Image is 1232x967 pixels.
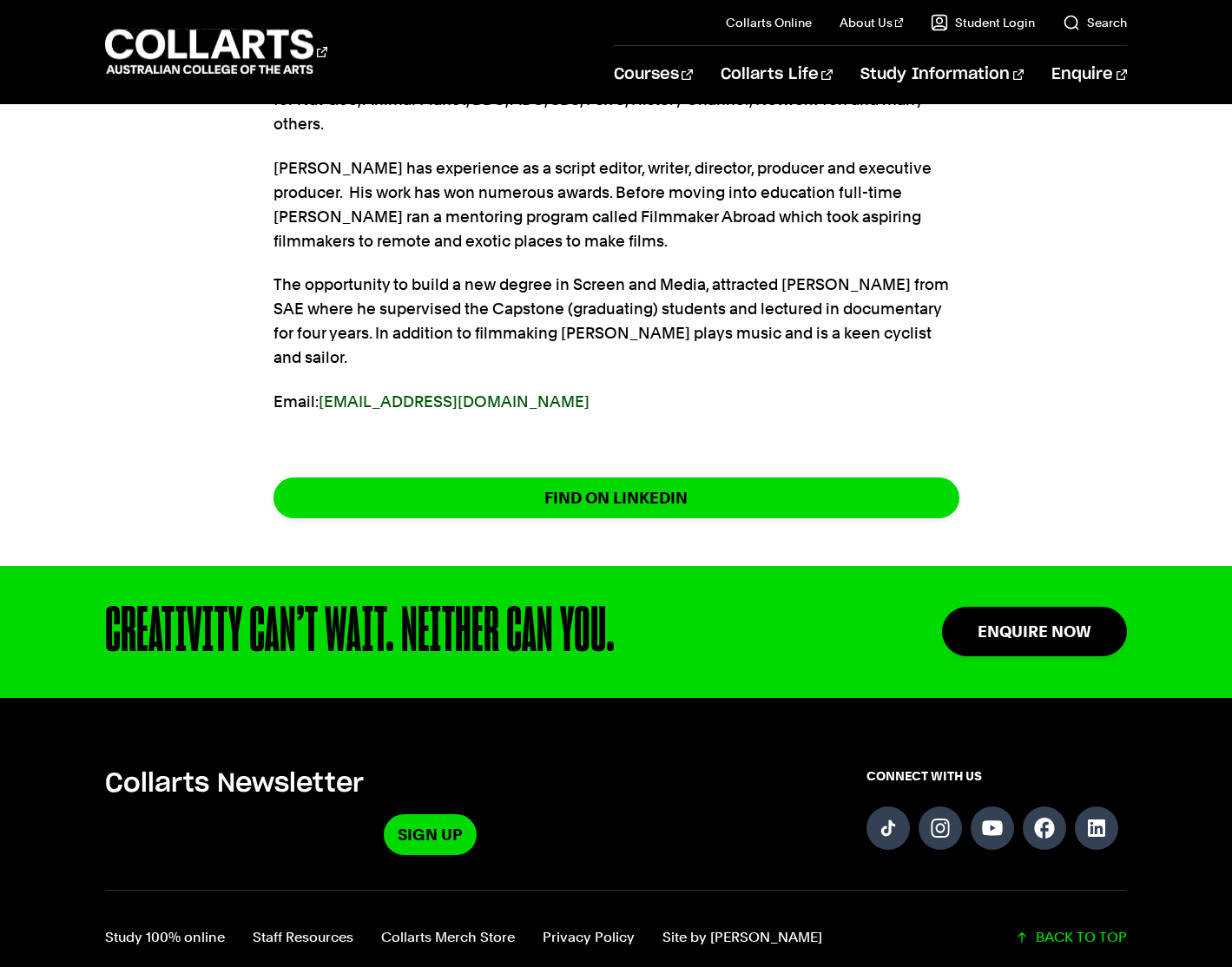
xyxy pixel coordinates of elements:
a: Follow us on LinkedIn [1075,806,1118,850]
a: Student Login [931,14,1035,31]
a: Site by Calico [662,925,822,950]
a: Search [1063,14,1127,31]
a: Follow us on Facebook [1023,806,1066,850]
a: Follow us on YouTube [971,806,1014,850]
div: CREATIVITY CAN’T WAIT. NEITHER CAN YOU. [105,601,832,663]
a: About Us [840,14,904,31]
a: Scroll back to top of the page [1015,925,1127,950]
span: CONNECT WITH US [866,767,1127,785]
a: Enquire [1051,46,1127,103]
p: [PERSON_NAME] has experience as a script editor, writer, director, producer and executive produce... [273,156,959,253]
a: FIND ON LINKEDIN [273,477,959,518]
a: Study 100% online [105,925,225,950]
a: Collarts Online [726,14,812,31]
a: Privacy Policy [543,925,635,950]
nav: Footer navigation [105,925,822,950]
div: Go to homepage [105,27,327,76]
a: Enquire Now [942,607,1127,656]
a: Collarts Merch Store [381,925,515,950]
a: [EMAIL_ADDRESS][DOMAIN_NAME] [319,392,590,411]
p: The opportunity to build a new degree in Screen and Media, attracted [PERSON_NAME] from SAE where... [273,273,959,370]
a: Follow us on TikTok [866,806,910,850]
p: Email: [273,390,959,414]
a: Follow us on Instagram [919,806,962,850]
h5: Collarts Newsletter [105,767,756,800]
div: Connect with us on social media [866,767,1127,855]
a: Staff Resources [253,925,353,950]
a: Courses [614,46,693,103]
a: Collarts Life [721,46,833,103]
a: Sign Up [384,814,477,855]
a: Study Information [860,46,1024,103]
